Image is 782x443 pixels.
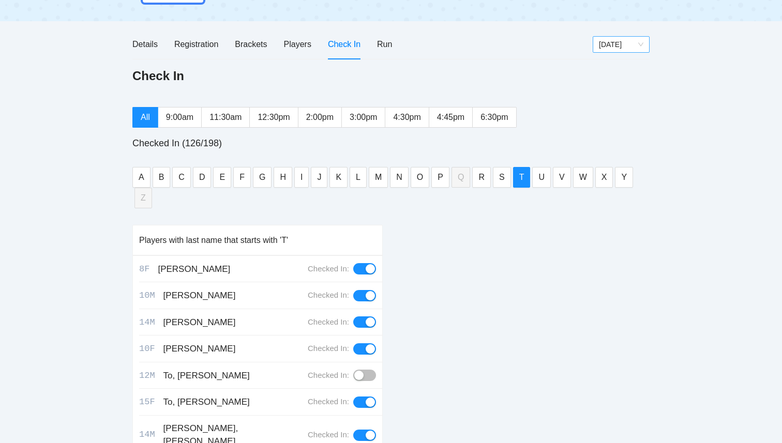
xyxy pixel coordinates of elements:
[139,316,155,329] div: 14M
[258,113,290,121] span: 12:30pm
[317,171,321,184] span: J
[163,342,236,356] div: [PERSON_NAME]
[235,38,267,51] div: Brackets
[350,113,377,121] span: 3:00pm
[336,171,341,184] span: K
[166,113,193,121] span: 9:00am
[294,167,309,188] button: I
[253,167,272,188] button: G
[601,171,607,184] span: X
[308,396,349,408] div: Checked In:
[308,289,349,301] div: Checked In:
[139,289,155,302] div: 10M
[139,342,155,356] div: 10F
[193,167,212,188] button: D
[139,395,155,409] div: 15F
[158,263,230,276] div: [PERSON_NAME]
[621,171,627,184] span: Y
[437,113,464,121] span: 4:45pm
[139,369,155,383] div: 12M
[163,395,250,409] div: To, [PERSON_NAME]
[390,167,409,188] button: N
[411,167,429,188] button: O
[174,38,218,51] div: Registration
[472,167,491,188] button: R
[132,38,158,51] div: Details
[356,171,360,184] span: L
[350,167,367,188] button: L
[308,316,349,328] div: Checked In:
[573,167,593,188] button: W
[139,225,376,255] div: Players with last name that starts with 'T'
[213,167,231,188] button: E
[163,369,250,383] div: To, [PERSON_NAME]
[132,167,151,188] button: A
[308,370,349,381] div: Checked In:
[139,171,144,184] span: A
[519,171,524,184] span: T
[478,171,485,184] span: R
[163,316,236,329] div: [PERSON_NAME]
[219,171,225,184] span: E
[480,113,508,121] span: 6:30pm
[239,171,245,184] span: F
[280,171,286,184] span: H
[369,167,388,188] button: M
[233,167,251,188] button: F
[134,188,152,208] button: Z
[306,113,334,121] span: 2:00pm
[159,171,164,184] span: B
[615,167,633,188] button: Y
[300,171,303,184] span: I
[377,38,392,51] div: Run
[417,171,423,184] span: O
[163,289,236,302] div: [PERSON_NAME]
[308,429,349,441] div: Checked In:
[329,167,348,188] button: K
[499,171,505,184] span: S
[328,38,360,51] div: Check In
[139,263,149,276] div: 8F
[311,167,327,188] button: J
[141,113,150,121] span: All
[438,171,443,184] span: P
[513,167,531,188] button: T
[153,167,171,188] button: B
[172,167,191,188] button: C
[259,171,265,184] span: G
[396,171,402,184] span: N
[579,171,587,184] span: W
[209,113,242,121] span: 11:30am
[538,171,545,184] span: U
[132,136,650,150] div: Checked In (126/198)
[308,263,349,275] div: Checked In:
[452,167,470,188] button: Q
[553,167,571,188] button: V
[375,171,382,184] span: M
[493,167,511,188] button: S
[532,167,551,188] button: U
[132,68,184,84] h1: Check In
[199,171,205,184] span: D
[559,171,565,184] span: V
[274,167,292,188] button: H
[595,167,613,188] button: X
[284,38,311,51] div: Players
[139,428,155,441] div: 14M
[431,167,449,188] button: P
[599,37,643,52] span: Sunday
[308,343,349,355] div: Checked In:
[178,171,185,184] span: C
[393,113,420,121] span: 4:30pm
